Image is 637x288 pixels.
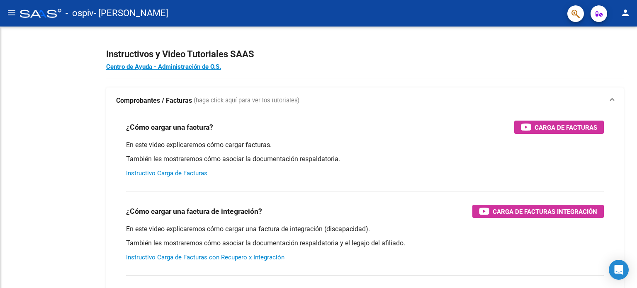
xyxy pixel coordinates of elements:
mat-icon: menu [7,8,17,18]
div: Open Intercom Messenger [609,260,629,280]
p: También les mostraremos cómo asociar la documentación respaldatoria. [126,155,604,164]
p: En este video explicaremos cómo cargar una factura de integración (discapacidad). [126,225,604,234]
button: Carga de Facturas [514,121,604,134]
span: Carga de Facturas [535,122,597,133]
h3: ¿Cómo cargar una factura? [126,121,213,133]
h2: Instructivos y Video Tutoriales SAAS [106,46,624,62]
a: Instructivo Carga de Facturas con Recupero x Integración [126,254,284,261]
span: (haga click aquí para ver los tutoriales) [194,96,299,105]
span: - ospiv [66,4,94,22]
h3: ¿Cómo cargar una factura de integración? [126,206,262,217]
p: En este video explicaremos cómo cargar facturas. [126,140,604,150]
span: Carga de Facturas Integración [493,206,597,217]
strong: Comprobantes / Facturas [116,96,192,105]
a: Instructivo Carga de Facturas [126,169,207,177]
button: Carga de Facturas Integración [472,205,604,218]
mat-icon: person [620,8,630,18]
span: - [PERSON_NAME] [94,4,168,22]
p: También les mostraremos cómo asociar la documentación respaldatoria y el legajo del afiliado. [126,239,604,248]
mat-expansion-panel-header: Comprobantes / Facturas (haga click aquí para ver los tutoriales) [106,87,624,114]
a: Centro de Ayuda - Administración de O.S. [106,63,221,70]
